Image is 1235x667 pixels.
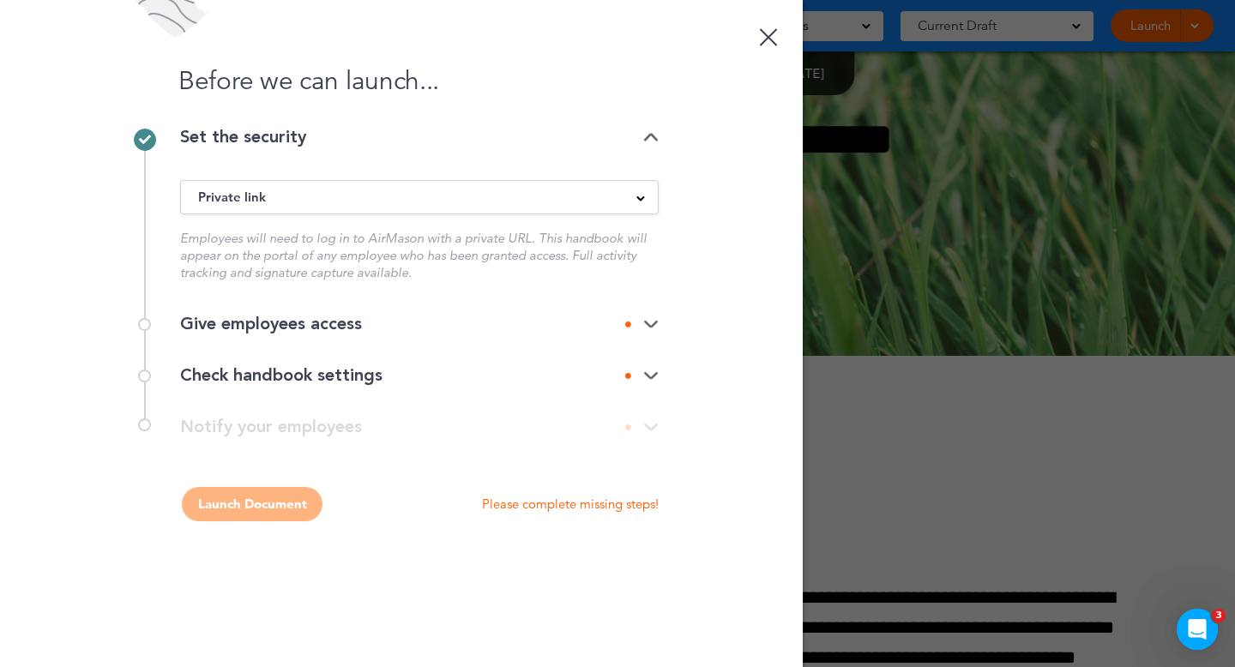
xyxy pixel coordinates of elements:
[1212,609,1226,622] span: 3
[180,129,659,146] div: Set the security
[1177,609,1218,650] iframe: Intercom live chat
[643,370,659,382] img: arrow-down@2x.png
[180,230,659,281] p: Employees will need to log in to AirMason with a private URL. This handbook will appear on the po...
[180,315,659,333] div: Give employees access
[643,319,659,330] img: arrow-down@2x.png
[643,132,659,143] img: arrow-down@2x.png
[180,367,659,384] div: Check handbook settings
[144,69,659,94] h1: Before we can launch...
[482,496,659,513] p: Please complete missing steps!
[198,185,266,209] span: Private link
